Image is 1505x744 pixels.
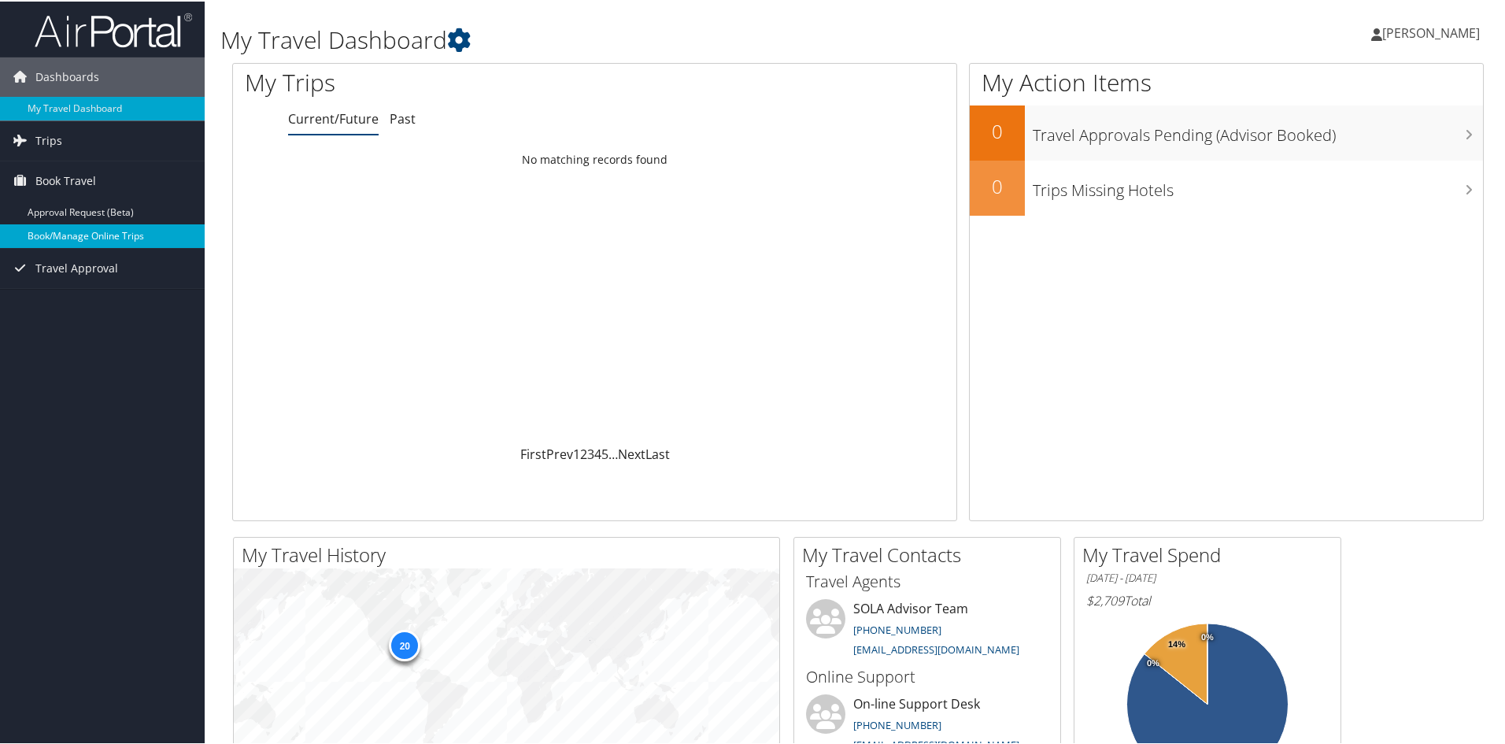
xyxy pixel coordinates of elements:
a: 0Travel Approvals Pending (Advisor Booked) [970,104,1483,159]
h2: 0 [970,172,1025,198]
h1: My Trips [245,65,643,98]
a: [PERSON_NAME] [1371,8,1496,55]
span: Trips [35,120,62,159]
img: airportal-logo.png [35,10,192,47]
span: Book Travel [35,160,96,199]
h3: Trips Missing Hotels [1033,170,1483,200]
h2: 0 [970,117,1025,143]
span: $2,709 [1086,590,1124,608]
h6: [DATE] - [DATE] [1086,569,1329,584]
span: Travel Approval [35,247,118,287]
a: [PHONE_NUMBER] [853,716,941,731]
a: [EMAIL_ADDRESS][DOMAIN_NAME] [853,641,1019,655]
a: 5 [601,444,608,461]
a: Last [645,444,670,461]
h3: Travel Approvals Pending (Advisor Booked) [1033,115,1483,145]
a: 2 [580,444,587,461]
h2: My Travel History [242,540,779,567]
h2: My Travel Spend [1082,540,1340,567]
a: Past [390,109,416,126]
tspan: 0% [1201,631,1214,641]
a: 1 [573,444,580,461]
div: 20 [389,628,420,660]
h2: My Travel Contacts [802,540,1060,567]
li: SOLA Advisor Team [798,598,1056,662]
a: [PHONE_NUMBER] [853,621,941,635]
a: 0Trips Missing Hotels [970,159,1483,214]
a: 4 [594,444,601,461]
td: No matching records found [233,144,956,172]
h3: Online Support [806,664,1048,687]
a: Next [618,444,645,461]
h1: My Travel Dashboard [220,22,1071,55]
tspan: 14% [1168,639,1185,648]
a: First [520,444,546,461]
a: 3 [587,444,594,461]
span: Dashboards [35,56,99,95]
h1: My Action Items [970,65,1483,98]
span: … [608,444,618,461]
h6: Total [1086,590,1329,608]
a: Prev [546,444,573,461]
tspan: 0% [1147,657,1159,667]
span: [PERSON_NAME] [1382,23,1480,40]
h3: Travel Agents [806,569,1048,591]
a: Current/Future [288,109,379,126]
